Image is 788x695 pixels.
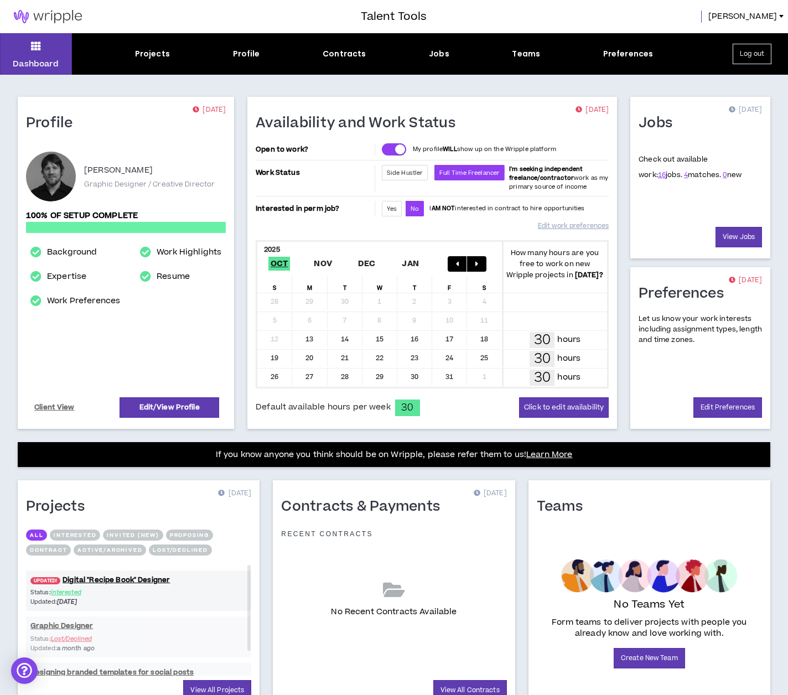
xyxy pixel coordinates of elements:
div: Doug S. [26,152,76,201]
span: Default available hours per week [256,401,390,413]
h1: Availability and Work Status [256,115,464,132]
div: F [432,276,467,293]
button: Click to edit availability [519,397,609,418]
p: No Recent Contracts Available [331,606,457,618]
div: Open Intercom Messenger [11,657,38,684]
div: T [397,276,432,293]
span: Yes [387,205,397,213]
p: hours [557,334,580,346]
p: Work Status [256,165,372,180]
p: [PERSON_NAME] [84,164,153,177]
p: If you know anyone you think should be on Wripple, please refer them to us! [216,448,573,461]
span: jobs. [658,170,682,180]
a: 0 [723,170,727,180]
h1: Teams [537,498,591,516]
p: [DATE] [474,488,507,499]
p: [DATE] [576,105,609,116]
p: 100% of setup complete [26,210,226,222]
a: Client View [33,398,76,417]
a: Expertise [47,270,86,283]
p: [DATE] [729,105,762,116]
p: hours [557,352,580,365]
b: 2025 [264,245,280,255]
div: Projects [135,48,170,60]
div: Jobs [429,48,449,60]
span: No [411,205,419,213]
span: Interested [51,588,81,597]
button: Interested [50,530,100,541]
p: Recent Contracts [281,530,373,538]
button: Invited (new) [103,530,163,541]
p: My profile show up on the Wripple platform [413,145,556,154]
strong: WILL [443,145,457,153]
p: [DATE] [729,275,762,286]
a: Create New Team [614,648,685,668]
button: Log out [733,44,771,64]
a: Background [47,246,97,259]
h1: Projects [26,498,93,516]
a: Edit Preferences [693,397,762,418]
span: Oct [268,257,291,271]
button: Contract [26,544,71,556]
strong: AM NOT [432,204,455,212]
a: Learn More [526,449,572,460]
button: Proposing [166,530,213,541]
span: new [723,170,742,180]
a: 4 [684,170,688,180]
i: [DATE] [57,598,77,606]
span: Nov [312,257,334,271]
p: Dashboard [13,58,59,70]
div: S [467,276,502,293]
div: T [328,276,362,293]
button: Active/Archived [74,544,146,556]
span: [PERSON_NAME] [708,11,777,23]
span: Side Hustler [387,169,423,177]
a: UPDATED!Digital "Recipe Book" Designer [26,575,251,585]
p: Let us know your work interests including assignment types, length and time zones. [639,314,762,346]
b: I'm seeking independent freelance/contractor [509,165,583,182]
p: Check out available work: [639,154,742,180]
div: Preferences [603,48,654,60]
p: hours [557,371,580,383]
a: Work Preferences [47,294,120,308]
button: Lost/Declined [149,544,211,556]
h3: Talent Tools [361,8,427,25]
p: [DATE] [218,488,251,499]
h1: Jobs [639,115,681,132]
p: Open to work? [256,145,372,154]
div: M [292,276,327,293]
span: matches. [684,170,721,180]
h1: Profile [26,115,81,132]
p: How many hours are you free to work on new Wripple projects in [502,247,608,281]
p: I interested in contract to hire opportunities [429,204,584,213]
p: Status: [30,588,139,597]
a: 16 [658,170,666,180]
div: Profile [233,48,260,60]
b: [DATE] ? [575,270,603,280]
h1: Preferences [639,285,732,303]
div: W [362,276,397,293]
p: [DATE] [193,105,226,116]
span: UPDATED! [30,577,60,584]
a: Edit/View Profile [120,397,219,418]
h1: Contracts & Payments [281,498,448,516]
span: work as my primary source of income [509,165,608,191]
p: Form teams to deliver projects with people you already know and love working with. [541,617,758,639]
img: empty [561,559,738,593]
span: Jan [400,257,421,271]
p: Updated: [30,597,139,606]
div: Teams [512,48,540,60]
button: All [26,530,47,541]
p: No Teams Yet [614,597,685,613]
p: Interested in perm job? [256,201,372,216]
div: Contracts [323,48,366,60]
a: View Jobs [716,227,762,247]
a: Resume [157,270,190,283]
a: Work Highlights [157,246,221,259]
span: Dec [356,257,378,271]
p: Graphic Designer / Creative Director [84,179,215,189]
a: Edit work preferences [538,216,609,236]
div: S [257,276,292,293]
